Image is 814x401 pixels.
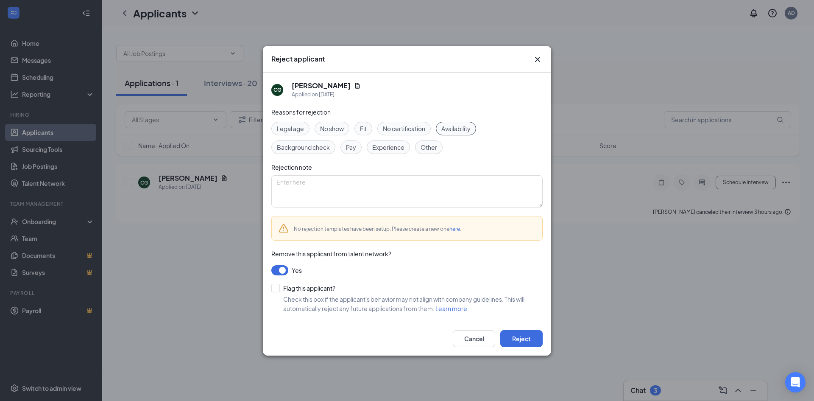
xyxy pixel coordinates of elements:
[292,265,302,275] span: Yes
[320,124,344,133] span: No show
[273,86,282,93] div: CG
[421,143,437,152] span: Other
[453,330,495,347] button: Cancel
[449,226,460,232] a: here
[346,143,356,152] span: Pay
[532,54,543,64] svg: Cross
[441,124,471,133] span: Availability
[292,90,361,99] div: Applied on [DATE]
[294,226,461,232] span: No rejection templates have been setup. Please create a new one .
[279,223,289,233] svg: Warning
[271,108,331,116] span: Reasons for rejection
[271,250,391,258] span: Remove this applicant from talent network?
[277,143,330,152] span: Background check
[785,372,806,393] div: Open Intercom Messenger
[372,143,404,152] span: Experience
[435,305,469,312] a: Learn more.
[360,124,367,133] span: Fit
[354,82,361,89] svg: Document
[277,124,304,133] span: Legal age
[292,81,351,90] h5: [PERSON_NAME]
[283,295,524,312] span: Check this box if the applicant's behavior may not align with company guidelines. This will autom...
[271,54,325,64] h3: Reject applicant
[532,54,543,64] button: Close
[500,330,543,347] button: Reject
[383,124,425,133] span: No certification
[271,163,312,171] span: Rejection note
